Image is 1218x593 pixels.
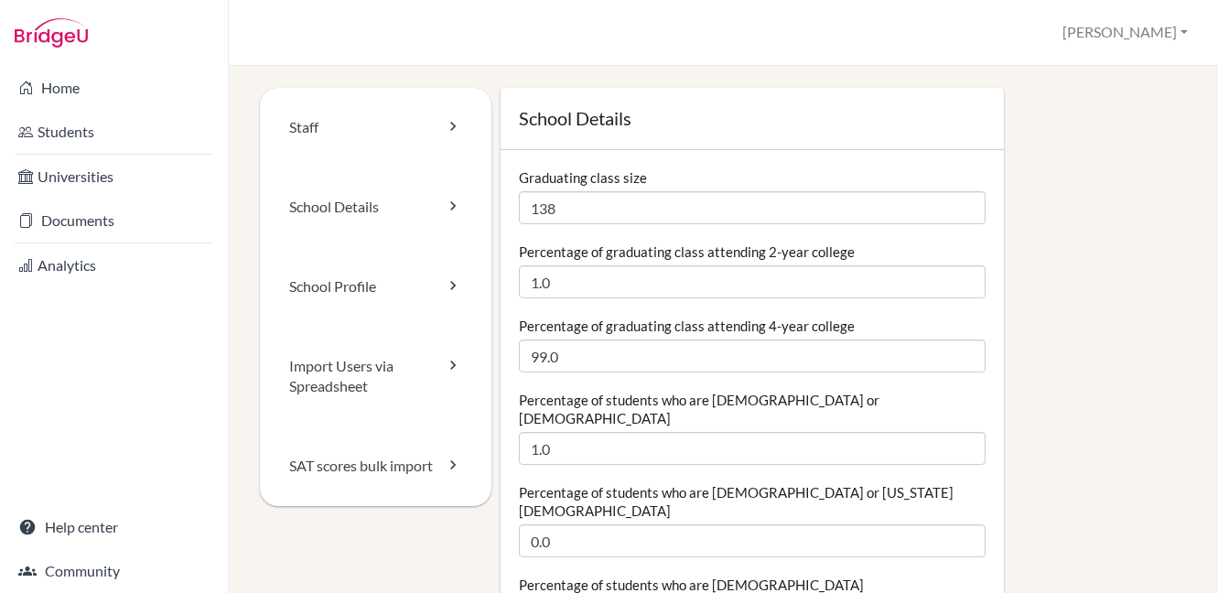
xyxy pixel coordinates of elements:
label: Graduating class size [519,168,647,187]
label: Percentage of students who are [DEMOGRAPHIC_DATA] or [DEMOGRAPHIC_DATA] [519,391,986,427]
a: Import Users via Spreadsheet [260,327,491,427]
a: Help center [4,509,224,545]
a: Students [4,113,224,150]
a: Analytics [4,247,224,284]
a: Universities [4,158,224,195]
a: Home [4,70,224,106]
a: Staff [260,88,491,167]
img: Bridge-U [15,18,88,48]
a: School Profile [260,247,491,327]
label: Percentage of graduating class attending 4-year college [519,317,855,335]
label: Percentage of graduating class attending 2-year college [519,243,855,261]
a: SAT scores bulk import [260,426,491,506]
a: School Details [260,167,491,247]
button: [PERSON_NAME] [1054,16,1196,49]
a: Community [4,553,224,589]
label: Percentage of students who are [DEMOGRAPHIC_DATA] or [US_STATE][DEMOGRAPHIC_DATA] [519,483,986,520]
h1: School Details [519,106,986,131]
a: Documents [4,202,224,239]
